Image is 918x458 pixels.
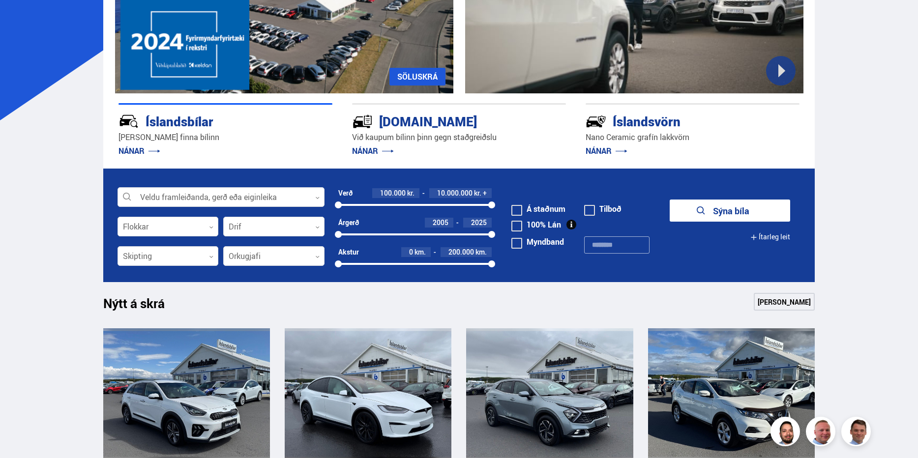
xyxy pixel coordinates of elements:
[338,219,359,227] div: Árgerð
[8,4,37,33] button: Opna LiveChat spjallviðmót
[475,248,487,256] span: km.
[352,145,394,156] a: NÁNAR
[471,218,487,227] span: 2025
[511,238,564,246] label: Myndband
[511,205,565,213] label: Á staðnum
[118,112,297,129] div: Íslandsbílar
[586,132,800,143] p: Nano Ceramic grafín lakkvörn
[409,247,413,257] span: 0
[352,112,531,129] div: [DOMAIN_NAME]
[380,188,406,198] span: 100.000
[754,293,815,311] a: [PERSON_NAME]
[118,132,332,143] p: [PERSON_NAME] finna bílinn
[511,221,561,229] label: 100% Lán
[586,145,627,156] a: NÁNAR
[772,418,801,448] img: nhp88E3Fdnt1Opn2.png
[474,189,481,197] span: kr.
[483,189,487,197] span: +
[807,418,837,448] img: siFngHWaQ9KaOqBr.png
[118,145,160,156] a: NÁNAR
[750,226,790,248] button: Ítarleg leit
[448,247,474,257] span: 200.000
[584,205,622,213] label: Tilboð
[437,188,473,198] span: 10.000.000
[670,200,790,222] button: Sýna bíla
[586,111,606,132] img: -Svtn6bYgwAsiwNX.svg
[843,418,872,448] img: FbJEzSuNWCJXmdc-.webp
[407,189,415,197] span: kr.
[352,111,373,132] img: tr5P-W3DuiFaO7aO.svg
[338,189,353,197] div: Verð
[352,132,566,143] p: Við kaupum bílinn þinn gegn staðgreiðslu
[103,296,182,316] h1: Nýtt á skrá
[433,218,448,227] span: 2005
[415,248,426,256] span: km.
[586,112,765,129] div: Íslandsvörn
[389,68,445,86] a: SÖLUSKRÁ
[338,248,359,256] div: Akstur
[118,111,139,132] img: JRvxyua_JYH6wB4c.svg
